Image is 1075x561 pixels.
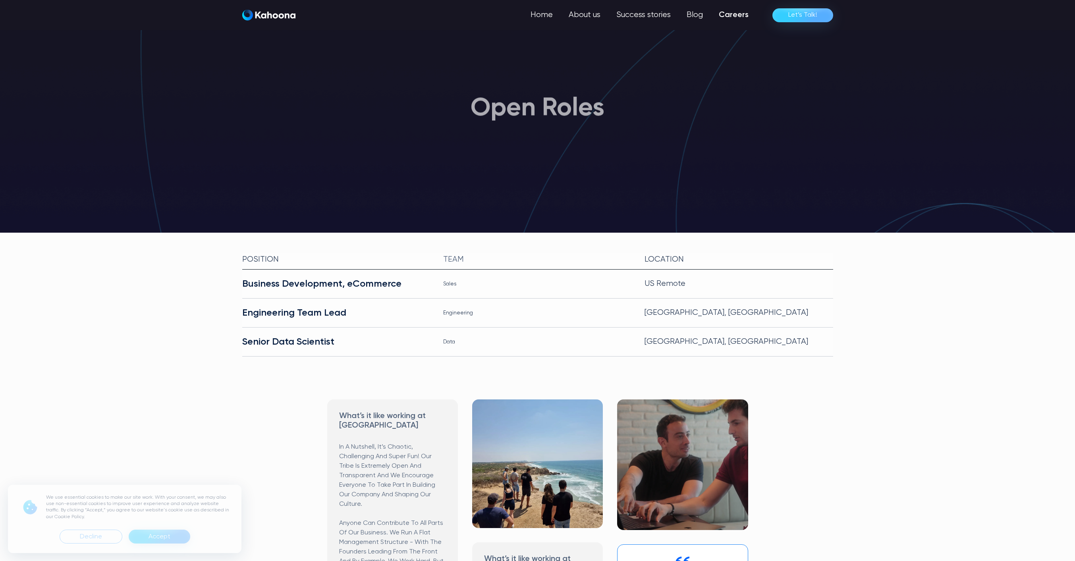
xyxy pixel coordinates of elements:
[242,328,833,357] a: Senior Data ScientistData[GEOGRAPHIC_DATA], [GEOGRAPHIC_DATA]
[129,530,190,544] div: Accept
[242,307,431,319] div: Engineering Team Lead
[772,8,833,22] a: Let’s Talk!
[46,494,232,520] p: We use essential cookies to make our site work. With your consent, we may also use non-essential ...
[80,530,102,543] div: Decline
[645,278,833,290] div: US Remote
[645,253,833,266] div: Location
[242,299,833,328] a: Engineering Team LeadEngineering[GEOGRAPHIC_DATA], [GEOGRAPHIC_DATA]
[242,278,431,290] div: Business Development, eCommerce
[523,7,561,23] a: Home
[242,253,431,266] div: Position
[242,335,431,348] div: Senior Data Scientist
[471,95,604,123] h1: Open Roles
[645,307,833,319] div: [GEOGRAPHIC_DATA], [GEOGRAPHIC_DATA]
[711,7,757,23] a: Careers
[608,7,679,23] a: Success stories
[242,10,295,21] a: home
[242,270,833,299] a: Business Development, eCommerceSalesUS Remote
[443,335,632,348] div: Data
[443,278,632,290] div: Sales
[679,7,711,23] a: Blog
[339,411,446,430] h3: What’s it like working at [GEOGRAPHIC_DATA]
[561,7,608,23] a: About us
[60,530,122,544] div: Decline
[242,10,295,21] img: Kahoona logo white
[443,253,632,266] div: team
[443,307,632,319] div: Engineering
[645,335,833,348] div: [GEOGRAPHIC_DATA], [GEOGRAPHIC_DATA]
[788,9,817,21] div: Let’s Talk!
[149,530,170,543] div: Accept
